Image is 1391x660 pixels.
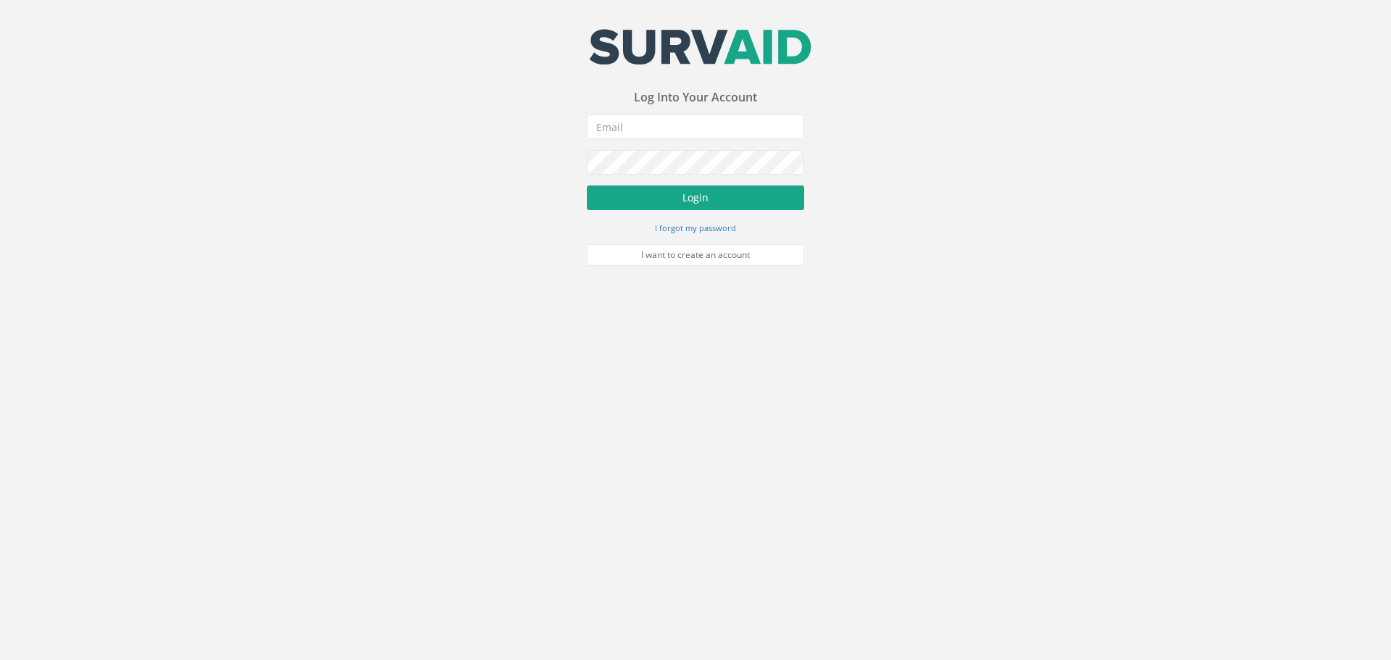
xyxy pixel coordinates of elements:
h3: Log Into Your Account [587,91,804,104]
button: Login [587,185,804,210]
a: I want to create an account [587,244,804,266]
input: Email [587,114,804,139]
a: I forgot my password [655,221,736,234]
small: I forgot my password [655,222,736,233]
